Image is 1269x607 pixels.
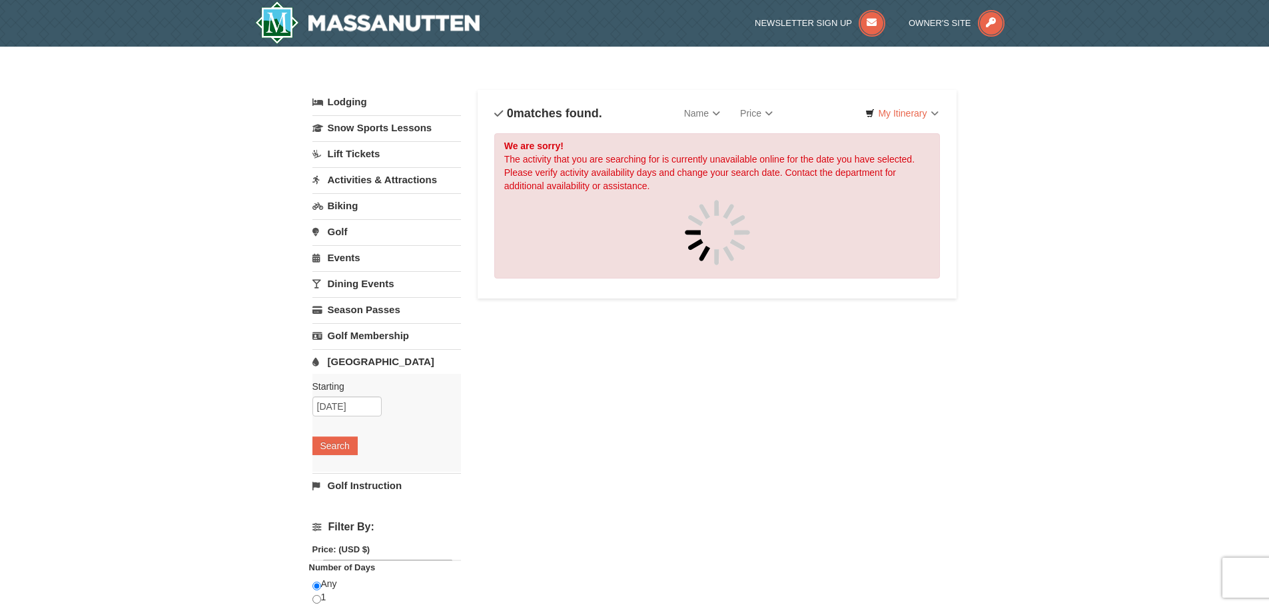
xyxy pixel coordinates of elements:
[309,562,376,572] strong: Number of Days
[504,141,564,151] strong: We are sorry!
[312,473,461,498] a: Golf Instruction
[674,100,730,127] a: Name
[909,18,1005,28] a: Owner's Site
[494,107,602,120] h4: matches found.
[255,1,480,44] a: Massanutten Resort
[909,18,971,28] span: Owner's Site
[312,349,461,374] a: [GEOGRAPHIC_DATA]
[312,521,461,533] h4: Filter By:
[312,167,461,192] a: Activities & Attractions
[312,297,461,322] a: Season Passes
[312,141,461,166] a: Lift Tickets
[312,323,461,348] a: Golf Membership
[312,245,461,270] a: Events
[507,107,514,120] span: 0
[312,193,461,218] a: Biking
[312,115,461,140] a: Snow Sports Lessons
[857,103,947,123] a: My Itinerary
[312,544,370,554] strong: Price: (USD $)
[755,18,885,28] a: Newsletter Sign Up
[755,18,852,28] span: Newsletter Sign Up
[312,380,451,393] label: Starting
[312,271,461,296] a: Dining Events
[312,90,461,114] a: Lodging
[494,133,941,279] div: The activity that you are searching for is currently unavailable online for the date you have sel...
[312,436,358,455] button: Search
[730,100,783,127] a: Price
[255,1,480,44] img: Massanutten Resort Logo
[684,199,751,266] img: spinner.gif
[312,219,461,244] a: Golf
